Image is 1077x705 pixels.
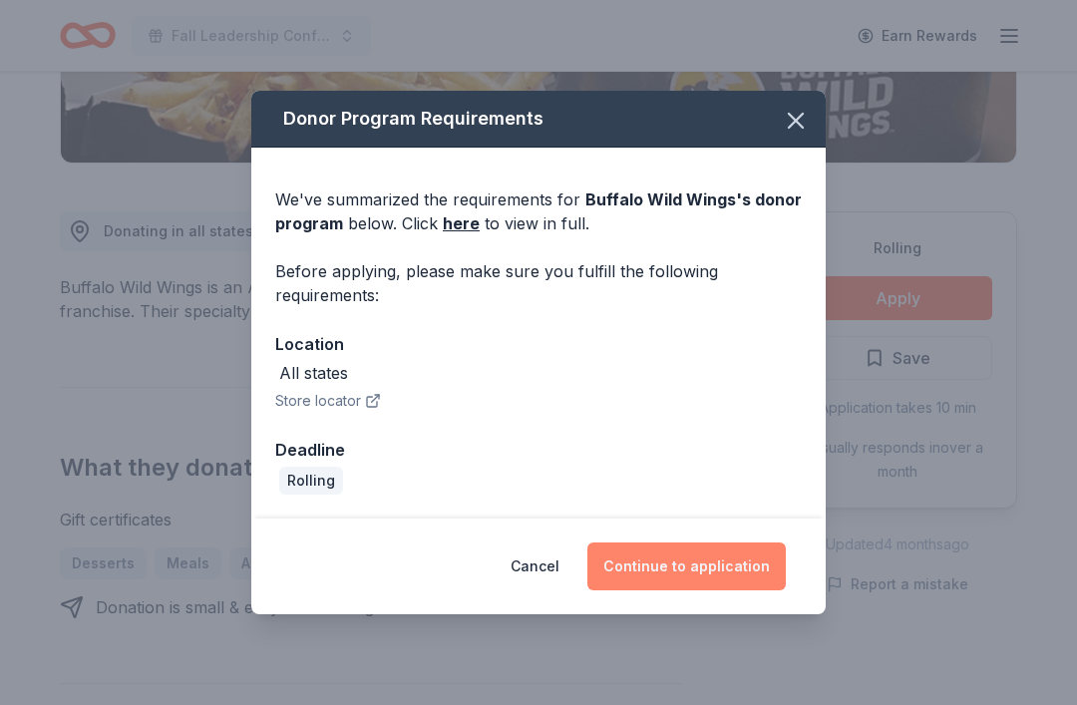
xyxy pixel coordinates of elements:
div: Rolling [279,467,343,495]
div: We've summarized the requirements for below. Click to view in full. [275,187,802,235]
div: All states [279,361,348,385]
div: Donor Program Requirements [251,91,826,148]
a: here [443,211,480,235]
button: Continue to application [587,542,786,590]
div: Deadline [275,437,802,463]
div: Location [275,331,802,357]
div: Before applying, please make sure you fulfill the following requirements: [275,259,802,307]
button: Cancel [511,542,559,590]
button: Store locator [275,389,381,413]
